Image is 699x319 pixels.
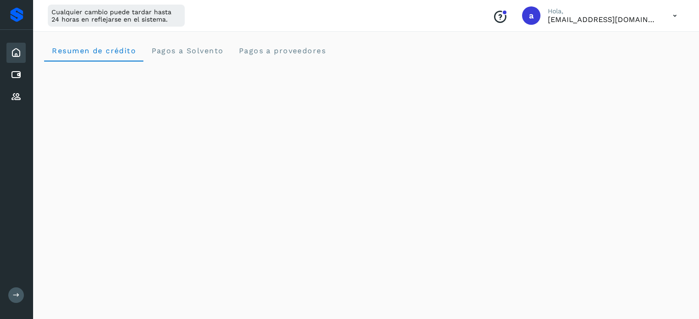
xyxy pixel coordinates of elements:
span: Pagos a Solvento [151,46,223,55]
div: Cualquier cambio puede tardar hasta 24 horas en reflejarse en el sistema. [48,5,185,27]
p: Hola, [548,7,658,15]
span: Resumen de crédito [51,46,136,55]
div: Cuentas por pagar [6,65,26,85]
div: Proveedores [6,87,26,107]
span: Pagos a proveedores [238,46,326,55]
div: Inicio [6,43,26,63]
p: auxadmin@grupoventi.com.mx [548,15,658,24]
